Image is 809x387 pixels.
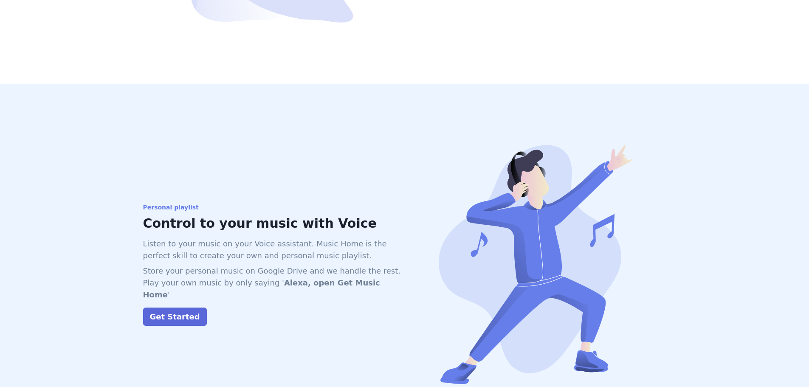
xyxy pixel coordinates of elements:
h3: Control to your music with Voice [143,214,405,233]
button: Get Started [143,308,207,326]
div: Personal playlist [143,203,405,212]
p: Listen to your music on your Voice assistant. Music Home is the perfect skill to create your own ... [143,238,405,262]
p: Store your personal music on Google Drive and we handle the rest. Play your own music by only say... [143,265,405,301]
img: Play music from Google Drive on Alexa [439,145,632,384]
